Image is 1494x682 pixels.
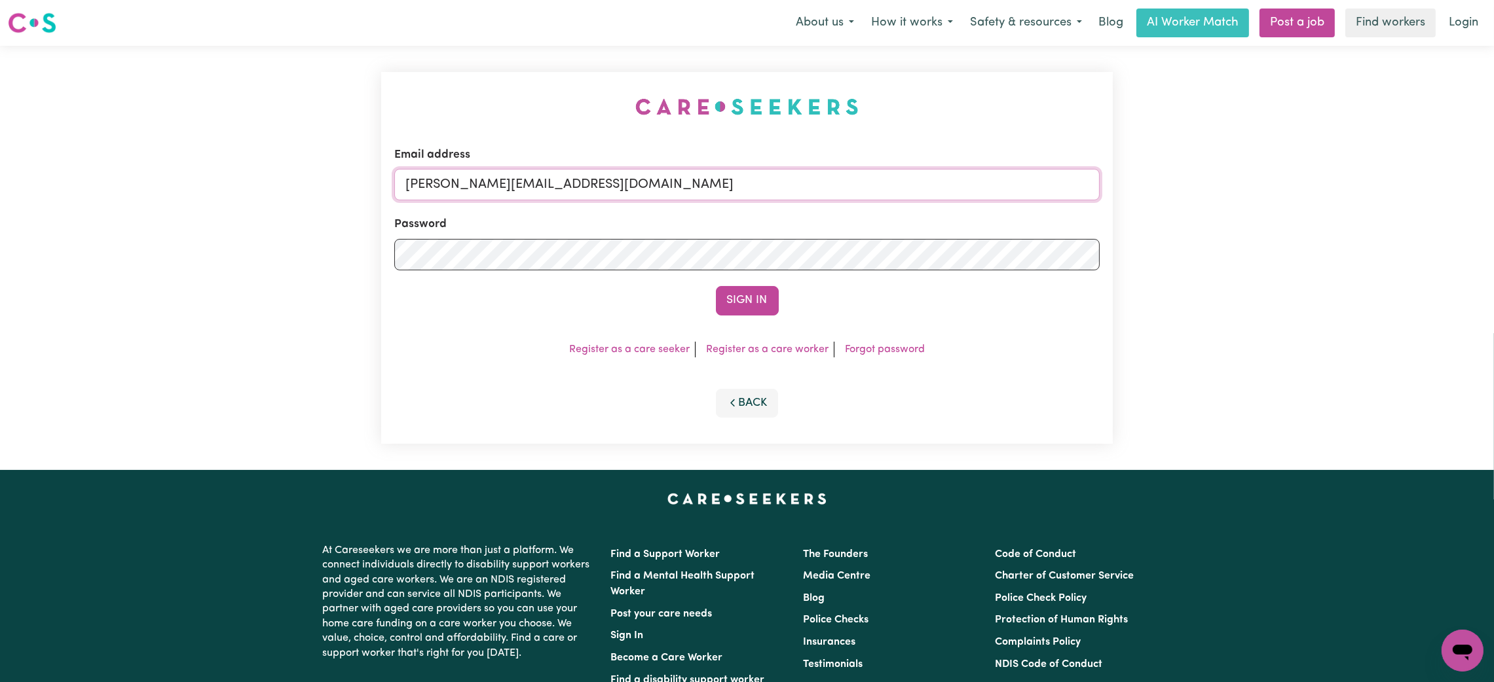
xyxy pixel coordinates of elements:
button: About us [787,9,863,37]
a: Post your care needs [611,609,713,619]
a: Police Checks [803,615,868,625]
a: Careseekers home page [667,494,827,504]
a: NDIS Code of Conduct [995,659,1102,670]
a: Register as a care seeker [569,344,690,355]
button: Sign In [716,286,779,315]
a: Careseekers logo [8,8,56,38]
a: Blog [803,593,825,603]
button: How it works [863,9,962,37]
a: Media Centre [803,571,870,581]
a: Find a Mental Health Support Worker [611,571,755,597]
a: Blog [1091,9,1131,37]
a: Register as a care worker [706,344,829,355]
button: Back [716,389,779,418]
a: Protection of Human Rights [995,615,1128,625]
a: Testimonials [803,659,863,670]
a: Find a Support Worker [611,549,720,560]
p: At Careseekers we are more than just a platform. We connect individuals directly to disability su... [323,538,595,666]
img: Careseekers logo [8,11,56,35]
a: Post a job [1260,9,1335,37]
a: Charter of Customer Service [995,571,1134,581]
a: Login [1441,9,1486,37]
a: Complaints Policy [995,637,1081,647]
a: Insurances [803,637,855,647]
button: Safety & resources [962,9,1091,37]
a: Forgot password [845,344,925,355]
a: Find workers [1345,9,1436,37]
iframe: Button to launch messaging window, conversation in progress [1442,630,1484,672]
label: Password [394,216,447,233]
a: Code of Conduct [995,549,1076,560]
a: Sign In [611,630,644,641]
a: Police Check Policy [995,593,1087,603]
input: Email address [394,169,1100,200]
label: Email address [394,147,470,164]
a: Become a Care Worker [611,653,723,663]
a: The Founders [803,549,868,560]
a: AI Worker Match [1136,9,1249,37]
